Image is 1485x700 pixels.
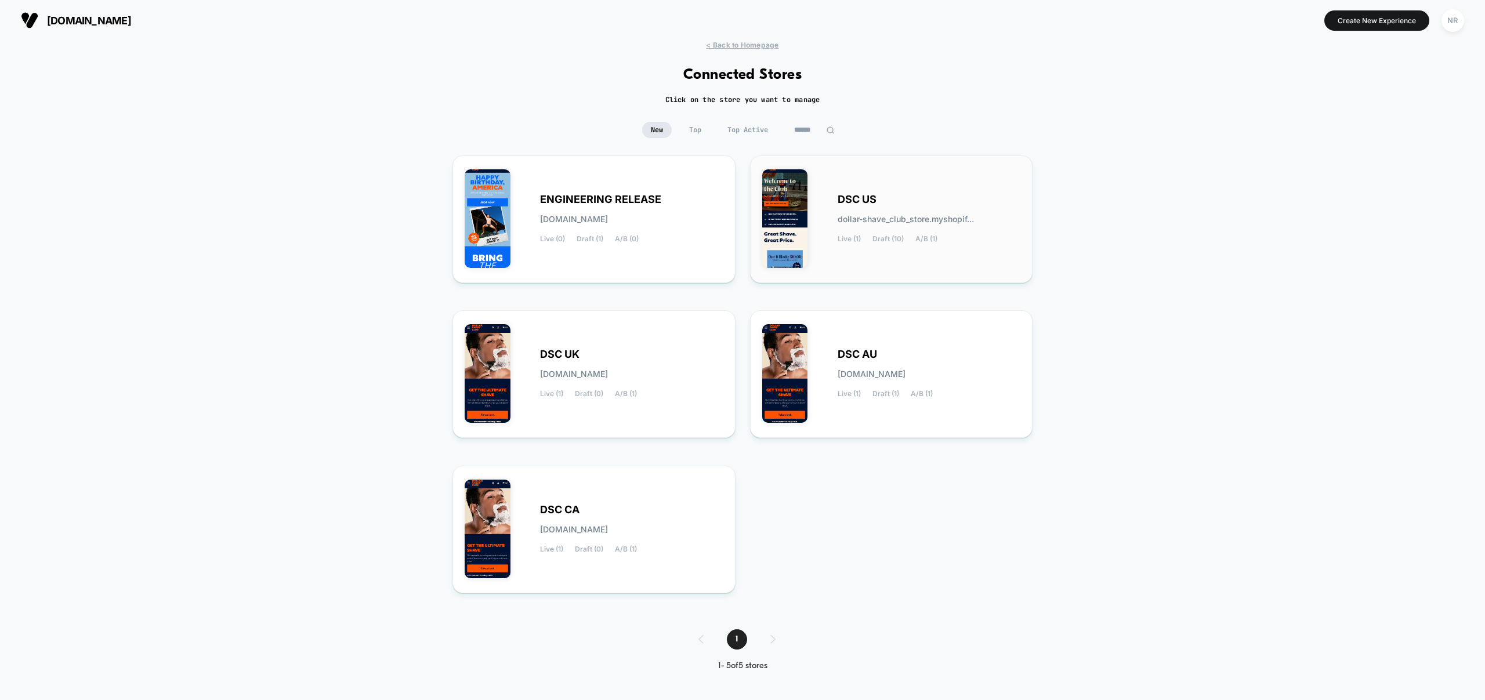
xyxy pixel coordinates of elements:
[706,41,778,49] span: < Back to Homepage
[727,629,747,650] span: 1
[17,11,135,30] button: [DOMAIN_NAME]
[872,235,904,243] span: Draft (10)
[838,390,861,398] span: Live (1)
[577,235,603,243] span: Draft (1)
[762,169,808,268] img: DOLLAR_SHAVE_CLUB_STORE
[680,122,710,138] span: Top
[540,390,563,398] span: Live (1)
[915,235,937,243] span: A/B (1)
[1441,9,1464,32] div: NR
[540,525,608,534] span: [DOMAIN_NAME]
[838,215,974,223] span: dollar-shave_club_store.myshopif...
[838,350,877,358] span: DSC AU
[465,169,510,268] img: ENGINEERING_RELEASE
[465,324,510,423] img: DSC_UK
[615,390,637,398] span: A/B (1)
[1438,9,1468,32] button: NR
[540,195,661,204] span: ENGINEERING RELEASE
[47,14,131,27] span: [DOMAIN_NAME]
[465,480,510,578] img: DSC_CA
[575,390,603,398] span: Draft (0)
[687,661,799,671] div: 1 - 5 of 5 stores
[540,215,608,223] span: [DOMAIN_NAME]
[615,545,637,553] span: A/B (1)
[838,235,861,243] span: Live (1)
[665,95,820,104] h2: Click on the store you want to manage
[21,12,38,29] img: Visually logo
[826,126,835,135] img: edit
[872,390,899,398] span: Draft (1)
[683,67,802,84] h1: Connected Stores
[719,122,777,138] span: Top Active
[540,370,608,378] span: [DOMAIN_NAME]
[540,506,579,514] span: DSC CA
[911,390,933,398] span: A/B (1)
[540,350,579,358] span: DSC UK
[615,235,639,243] span: A/B (0)
[1324,10,1429,31] button: Create New Experience
[540,235,565,243] span: Live (0)
[838,370,906,378] span: [DOMAIN_NAME]
[575,545,603,553] span: Draft (0)
[642,122,672,138] span: New
[762,324,808,423] img: DSC_AU
[838,195,876,204] span: DSC US
[540,545,563,553] span: Live (1)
